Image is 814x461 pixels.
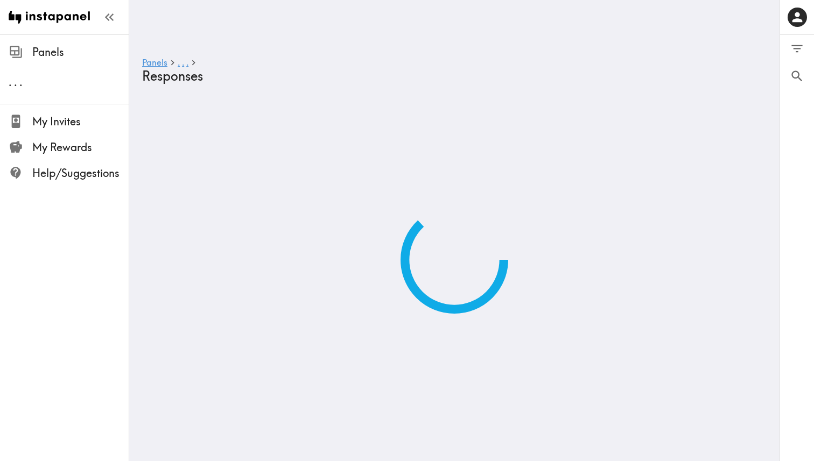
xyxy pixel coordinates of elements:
[32,140,129,155] span: My Rewards
[780,62,814,90] button: Search
[178,58,188,68] a: ...
[182,57,184,68] span: .
[19,75,23,89] span: .
[186,57,188,68] span: .
[780,35,814,62] button: Filter Responses
[142,58,167,68] a: Panels
[9,75,12,89] span: .
[790,69,804,83] span: Search
[178,57,180,68] span: .
[32,114,129,129] span: My Invites
[32,45,129,60] span: Panels
[142,68,758,84] h4: Responses
[790,41,804,56] span: Filter Responses
[14,75,17,89] span: .
[32,166,129,181] span: Help/Suggestions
